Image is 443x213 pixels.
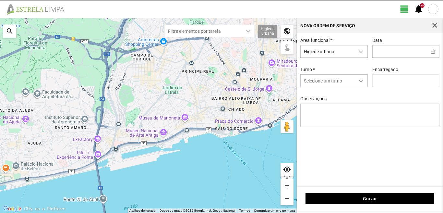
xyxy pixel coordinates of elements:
[309,196,431,201] span: Gravar
[355,45,367,57] div: dropdown trigger
[160,209,235,212] span: Dados do mapa ©2025 Google, Inst. Geogr. Nacional
[305,193,434,204] button: Gravar
[281,41,293,54] div: touch_app
[301,45,355,57] span: Higiene urbana
[372,67,398,72] label: Encarregado
[301,75,355,87] span: Selecione um turno
[281,120,293,133] button: Arraste o Pegman para o mapa para abrir o Street View
[129,208,156,213] button: Atalhos de teclado
[239,209,250,212] a: Termos (abre num novo separador)
[300,23,355,28] div: Nova Ordem de Serviço
[281,163,293,176] div: my_location
[2,205,23,213] a: Abrir esta área no Google Maps (abre uma nova janela)
[281,25,293,38] div: public
[400,4,409,14] span: view_day
[5,3,71,15] img: file
[420,3,425,8] div: +9
[2,205,23,213] img: Google
[242,25,255,37] div: dropdown trigger
[254,209,295,212] a: Comunicar um erro no mapa
[355,75,367,87] div: dropdown trigger
[164,25,242,37] span: Filtre elementos por tarefa
[372,38,382,43] label: Data
[300,38,332,43] label: Área funcional *
[258,25,277,38] div: Higiene urbana
[414,4,424,14] span: notifications
[300,67,315,72] label: Turno *
[3,25,16,38] div: search
[300,96,327,101] label: Observações
[281,179,293,192] div: add
[281,192,293,205] div: remove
